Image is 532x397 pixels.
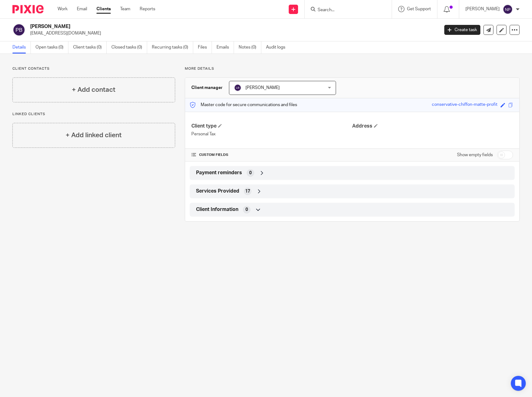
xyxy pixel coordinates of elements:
[457,152,493,158] label: Show empty fields
[196,206,238,213] span: Client Information
[190,102,297,108] p: Master code for secure communications and files
[12,41,31,54] a: Details
[407,7,431,11] span: Get Support
[245,188,250,194] span: 17
[120,6,130,12] a: Team
[196,188,239,194] span: Services Provided
[12,112,175,117] p: Linked clients
[66,130,122,140] h4: + Add linked client
[239,41,261,54] a: Notes (0)
[245,207,248,213] span: 0
[77,6,87,12] a: Email
[12,23,26,36] img: svg%3E
[191,85,223,91] h3: Client manager
[12,5,44,13] img: Pixie
[191,131,352,137] p: Personal Tax
[465,6,500,12] p: [PERSON_NAME]
[72,85,115,95] h4: + Add contact
[432,101,497,109] div: conservative-chiffon-matte-profit
[30,23,354,30] h2: [PERSON_NAME]
[234,84,241,91] img: svg%3E
[185,66,520,71] p: More details
[96,6,111,12] a: Clients
[503,4,513,14] img: svg%3E
[217,41,234,54] a: Emails
[198,41,212,54] a: Files
[317,7,373,13] input: Search
[35,41,68,54] a: Open tasks (0)
[140,6,155,12] a: Reports
[196,170,242,176] span: Payment reminders
[111,41,147,54] a: Closed tasks (0)
[245,86,280,90] span: [PERSON_NAME]
[58,6,68,12] a: Work
[266,41,290,54] a: Audit logs
[152,41,193,54] a: Recurring tasks (0)
[73,41,107,54] a: Client tasks (0)
[12,66,175,71] p: Client contacts
[191,152,352,157] h4: CUSTOM FIELDS
[249,170,252,176] span: 0
[444,25,480,35] a: Create task
[30,30,435,36] p: [EMAIL_ADDRESS][DOMAIN_NAME]
[352,123,513,129] h4: Address
[191,123,352,129] h4: Client type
